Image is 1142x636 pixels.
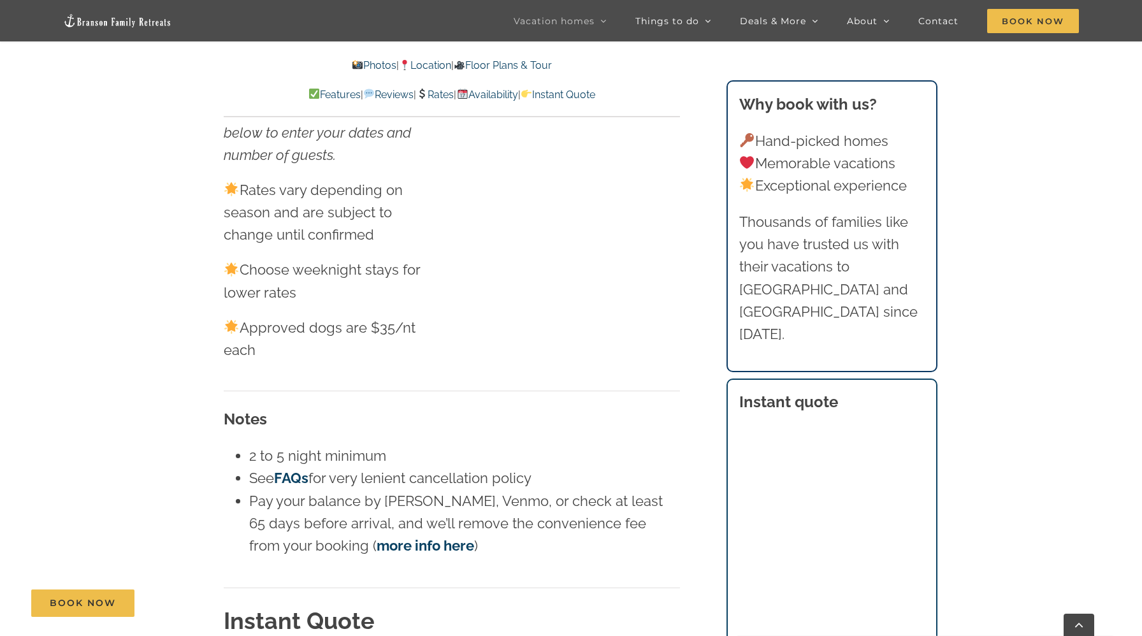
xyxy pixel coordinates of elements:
a: Book Now [31,589,134,617]
li: 2 to 5 night minimum [249,445,680,467]
img: 💲 [417,89,427,99]
a: Photos [351,59,396,71]
a: Features [308,89,361,101]
strong: Instant Quote [224,607,375,634]
img: 📍 [400,60,410,70]
a: Floor Plans & Tour [454,59,552,71]
img: 🌟 [224,263,238,277]
li: See for very lenient cancellation policy [249,467,680,489]
span: Deals & More [740,17,806,25]
img: 🎥 [454,60,465,70]
a: more info here [377,537,474,554]
span: Book Now [50,598,116,609]
img: 🌟 [224,182,238,196]
a: Availability [456,89,517,101]
img: 🌟 [224,320,238,334]
a: Instant Quote [521,89,595,101]
strong: Instant quote [739,393,838,411]
img: ✅ [309,89,319,99]
span: Contact [918,17,958,25]
img: Branson Family Retreats Logo [63,13,171,28]
span: Things to do [635,17,699,25]
img: 📸 [352,60,363,70]
p: Hand-picked homes Memorable vacations Exceptional experience [739,130,925,198]
a: FAQs [274,470,308,486]
img: ❤️ [740,155,754,170]
img: 👉 [521,89,531,99]
img: 📆 [458,89,468,99]
a: Location [399,59,451,71]
h3: Why book with us? [739,93,925,116]
span: About [847,17,878,25]
p: Thousands of families like you have trusted us with their vacations to [GEOGRAPHIC_DATA] and [GEO... [739,211,925,345]
img: 🌟 [740,178,754,192]
h3: Notes [224,408,680,431]
img: 💬 [364,89,374,99]
p: | | [224,57,680,74]
p: Rates vary depending on season and are subject to change until confirmed [224,179,443,247]
a: Rates [416,89,454,101]
iframe: Camp Stillwater - Multiple Month Calendar Widget [461,67,680,346]
li: Pay your balance by [PERSON_NAME], Venmo, or check at least 65 days before arrival, and we’ll rem... [249,490,680,558]
span: Vacation homes [514,17,595,25]
em: For an instant quote, use the form below to enter your dates and number of guests. [224,101,434,163]
span: Book Now [987,9,1079,33]
img: 🔑 [740,133,754,147]
p: | | | | [224,87,680,103]
p: Choose weeknight stays for lower rates [224,259,443,303]
a: Reviews [363,89,414,101]
p: Approved dogs are $35/nt each [224,317,443,361]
